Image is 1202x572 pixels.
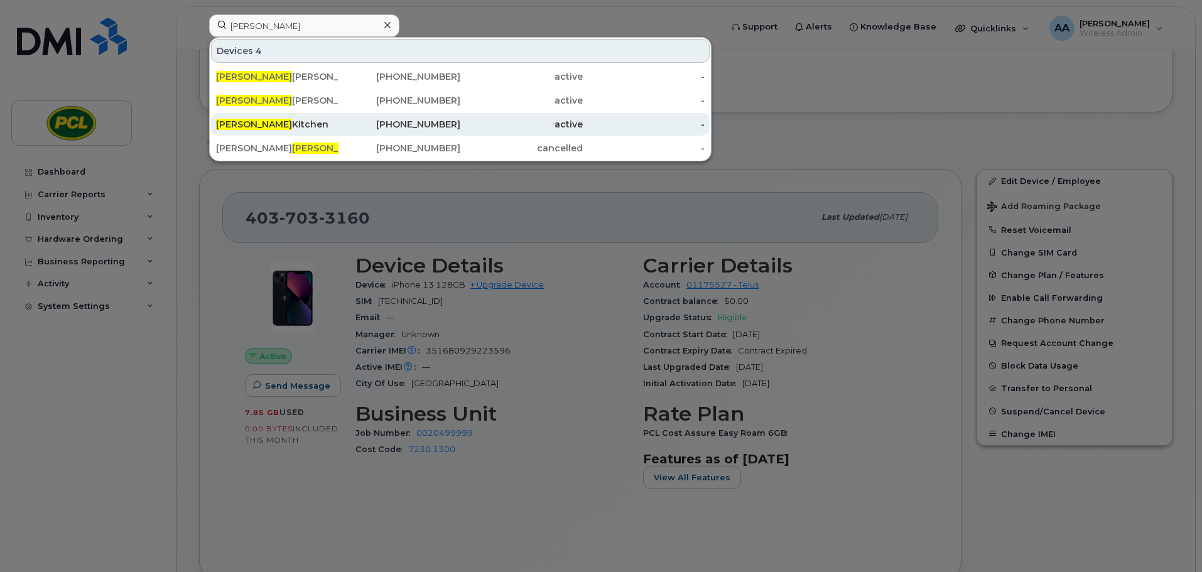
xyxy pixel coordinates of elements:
[583,118,705,131] div: -
[583,94,705,107] div: -
[460,70,583,83] div: active
[338,70,461,83] div: [PHONE_NUMBER]
[460,142,583,154] div: cancelled
[211,137,710,159] a: [PERSON_NAME][PERSON_NAME][PHONE_NUMBER]cancelled-
[211,65,710,88] a: [PERSON_NAME][PERSON_NAME][PHONE_NUMBER]active-
[216,95,292,106] span: [PERSON_NAME]
[460,94,583,107] div: active
[338,94,461,107] div: [PHONE_NUMBER]
[216,118,338,131] div: Kitchen
[338,142,461,154] div: [PHONE_NUMBER]
[460,118,583,131] div: active
[216,142,338,154] div: [PERSON_NAME]
[211,113,710,136] a: [PERSON_NAME]Kitchen[PHONE_NUMBER]active-
[209,14,399,37] input: Find something...
[583,70,705,83] div: -
[292,143,368,154] span: [PERSON_NAME]
[211,89,710,112] a: [PERSON_NAME][PERSON_NAME] Tablet[PHONE_NUMBER]active-
[216,119,292,130] span: [PERSON_NAME]
[256,45,262,57] span: 4
[216,70,338,83] div: [PERSON_NAME]
[338,118,461,131] div: [PHONE_NUMBER]
[583,142,705,154] div: -
[216,71,292,82] span: [PERSON_NAME]
[211,39,710,63] div: Devices
[216,94,338,107] div: [PERSON_NAME] Tablet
